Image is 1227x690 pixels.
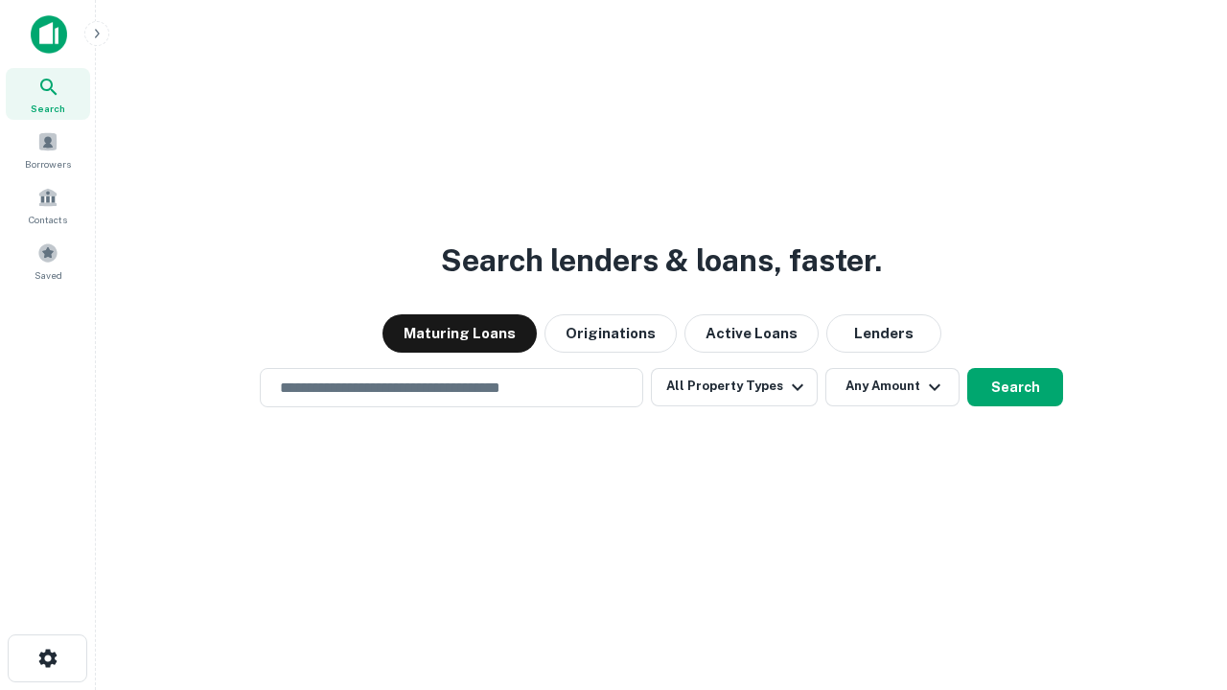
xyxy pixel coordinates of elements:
[6,179,90,231] a: Contacts
[29,212,67,227] span: Contacts
[6,68,90,120] a: Search
[6,124,90,175] a: Borrowers
[544,314,677,353] button: Originations
[35,267,62,283] span: Saved
[826,314,941,353] button: Lenders
[31,101,65,116] span: Search
[441,238,882,284] h3: Search lenders & loans, faster.
[651,368,818,406] button: All Property Types
[967,368,1063,406] button: Search
[6,235,90,287] a: Saved
[25,156,71,172] span: Borrowers
[382,314,537,353] button: Maturing Loans
[684,314,819,353] button: Active Loans
[825,368,960,406] button: Any Amount
[1131,537,1227,629] iframe: Chat Widget
[31,15,67,54] img: capitalize-icon.png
